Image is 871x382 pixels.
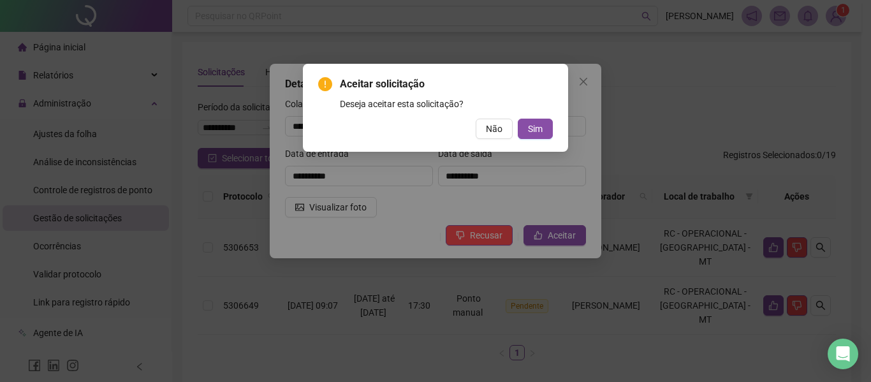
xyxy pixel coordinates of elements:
span: Aceitar solicitação [340,77,553,92]
span: exclamation-circle [318,77,332,91]
button: Não [476,119,513,139]
button: Sim [518,119,553,139]
span: Não [486,122,502,136]
div: Open Intercom Messenger [828,339,858,369]
div: Deseja aceitar esta solicitação? [340,97,553,111]
span: Sim [528,122,543,136]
